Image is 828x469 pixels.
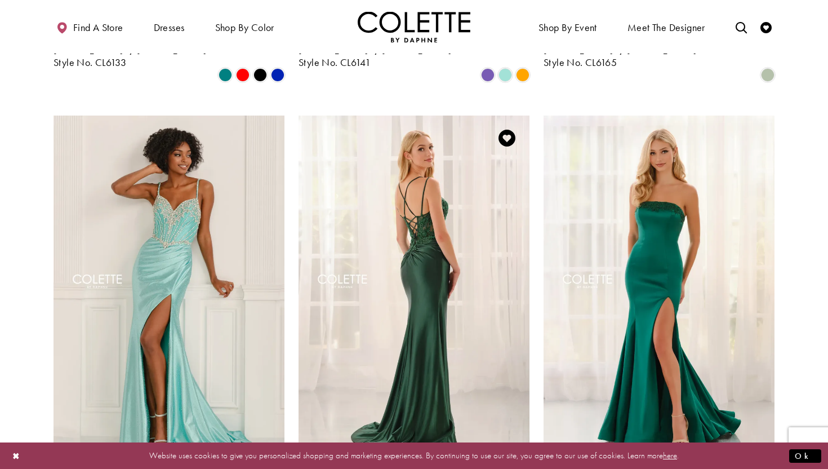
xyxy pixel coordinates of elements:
[789,449,821,463] button: Submit Dialog
[544,56,617,69] span: Style No. CL6165
[154,22,185,33] span: Dresses
[495,126,519,150] a: Add to Wishlist
[544,45,696,68] div: Colette by Daphne Style No. CL6165
[81,448,747,463] p: Website uses cookies to give you personalized shopping and marketing experiences. By continuing t...
[299,116,529,452] a: Visit Colette by Daphne Style No. CL6177 Page
[54,11,126,42] a: Find a store
[54,116,284,452] a: Visit Colette by Daphne Style No. CL6173 Page
[253,68,267,82] i: Black
[299,45,451,68] div: Colette by Daphne Style No. CL6141
[761,68,774,82] i: Sage
[625,11,708,42] a: Meet the designer
[627,22,705,33] span: Meet the designer
[536,11,600,42] span: Shop By Event
[498,68,512,82] i: Peppermint
[299,56,371,69] span: Style No. CL6141
[481,68,495,82] i: Violet
[219,68,232,82] i: Teal
[544,116,774,452] a: Visit Colette by Daphne Style No. CL6191 Page
[236,68,250,82] i: Red
[212,11,277,42] span: Shop by color
[758,11,774,42] a: Check Wishlist
[54,56,126,69] span: Style No. CL6133
[358,11,470,42] img: Colette by Daphne
[271,68,284,82] i: Royal Blue
[73,22,123,33] span: Find a store
[7,446,26,466] button: Close Dialog
[663,450,677,461] a: here
[358,11,470,42] a: Visit Home Page
[151,11,188,42] span: Dresses
[733,11,750,42] a: Toggle search
[516,68,529,82] i: Orange
[538,22,597,33] span: Shop By Event
[215,22,274,33] span: Shop by color
[54,45,206,68] div: Colette by Daphne Style No. CL6133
